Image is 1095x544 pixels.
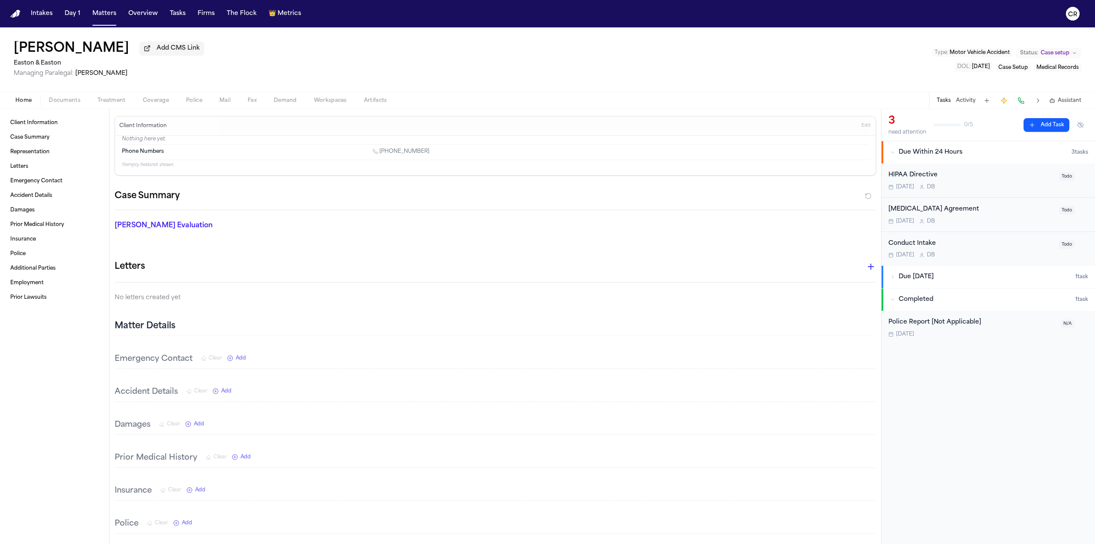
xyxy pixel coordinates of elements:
[143,97,169,104] span: Coverage
[167,421,180,428] span: Clear
[896,252,914,259] span: [DATE]
[1073,118,1088,132] button: Hide completed tasks (⌘⇧H)
[1015,95,1027,107] button: Make a Call
[981,95,993,107] button: Add Task
[7,145,102,159] a: Representation
[882,232,1095,266] div: Open task: Conduct Intake
[160,487,181,493] button: Clear Insurance
[927,218,935,225] span: D B
[61,6,84,21] button: Day 1
[1059,241,1074,249] span: Todo
[122,162,869,168] p: 11 empty fields not shown.
[7,276,102,290] a: Employment
[1016,48,1081,58] button: Change status from Case setup
[194,388,207,395] span: Clear
[194,421,204,428] span: Add
[7,218,102,232] a: Prior Medical History
[7,203,102,217] a: Damages
[201,355,222,362] button: Clear Emergency Contact
[115,220,361,231] p: [PERSON_NAME] Evaluation
[27,6,56,21] button: Intakes
[186,97,202,104] span: Police
[896,184,914,190] span: [DATE]
[314,97,347,104] span: Workspaces
[75,70,127,77] span: [PERSON_NAME]
[859,119,873,133] button: Edit
[888,239,1054,249] div: Conduct Intake
[373,148,429,155] a: Call 1 (510) 707-0097
[115,452,197,464] h3: Prior Medical History
[899,295,933,304] span: Completed
[49,97,80,104] span: Documents
[125,6,161,21] a: Overview
[274,97,297,104] span: Demand
[882,141,1095,163] button: Due Within 24 Hours3tasks
[7,232,102,246] a: Insurance
[932,48,1012,57] button: Edit Type: Motor Vehicle Accident
[882,288,1095,311] button: Completed1task
[168,487,181,493] span: Clear
[223,6,260,21] button: The Flock
[118,122,169,129] h3: Client Information
[972,64,990,69] span: [DATE]
[7,116,102,130] a: Client Information
[1020,50,1038,56] span: Status:
[182,520,192,526] span: Add
[14,41,129,56] h1: [PERSON_NAME]
[899,273,934,281] span: Due [DATE]
[7,131,102,144] a: Case Summary
[7,189,102,202] a: Accident Details
[213,388,231,395] button: Add New
[89,6,120,21] button: Matters
[10,10,21,18] a: Home
[213,454,227,461] span: Clear
[937,97,951,104] button: Tasks
[1041,50,1069,56] span: Case setup
[122,136,869,144] p: Nothing here yet.
[186,388,207,395] button: Clear Accident Details
[115,260,145,273] h1: Letters
[1036,65,1079,70] span: Medical Records
[115,386,178,398] h3: Accident Details
[115,518,139,530] h3: Police
[882,163,1095,198] div: Open task: HIPAA Directive
[236,355,246,362] span: Add
[159,421,180,428] button: Clear Damages
[7,174,102,188] a: Emergency Contact
[166,6,189,21] button: Tasks
[115,293,876,303] p: No letters created yet
[888,205,1054,214] div: [MEDICAL_DATA] Agreement
[115,353,192,365] h3: Emergency Contact
[1024,118,1069,132] button: Add Task
[964,122,973,128] span: 0 / 5
[15,97,32,104] span: Home
[227,355,246,362] button: Add New
[221,388,231,395] span: Add
[896,218,914,225] span: [DATE]
[888,170,1054,180] div: HIPAA Directive
[7,160,102,173] a: Letters
[7,247,102,261] a: Police
[996,63,1030,72] button: Edit service: Case Setup
[882,311,1095,345] div: Open task: Police Report [Not Applicable]
[927,252,935,259] span: D B
[194,6,218,21] button: Firms
[7,262,102,275] a: Additional Parties
[1049,97,1081,104] button: Assistant
[195,487,205,493] span: Add
[1075,296,1088,303] span: 1 task
[956,97,976,104] button: Activity
[98,97,126,104] span: Treatment
[1059,172,1074,181] span: Todo
[1059,206,1074,214] span: Todo
[209,355,222,362] span: Clear
[955,62,992,72] button: Edit DOL: 2025-06-21
[232,454,251,461] button: Add New
[240,454,251,461] span: Add
[888,318,1056,327] div: Police Report [Not Applicable]
[957,64,971,69] span: DOL :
